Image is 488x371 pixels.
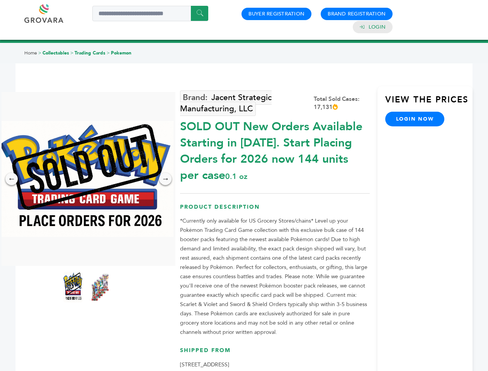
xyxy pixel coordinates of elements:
[180,216,370,337] p: *Currently only available for US Grocery Stores/chains* Level up your Pokémon Trading Card Game c...
[75,50,105,56] a: Trading Cards
[107,50,110,56] span: >
[70,50,73,56] span: >
[43,50,69,56] a: Collectables
[63,272,83,303] img: *SOLD OUT* New Orders Available Starting in 2026. Start Placing Orders for 2026 now! 144 units pe...
[385,94,473,112] h3: View the Prices
[248,10,304,17] a: Buyer Registration
[385,112,445,126] a: login now
[5,173,18,185] div: ←
[92,6,208,21] input: Search a product or brand...
[180,203,370,217] h3: Product Description
[328,10,386,17] a: Brand Registration
[314,95,370,111] div: Total Sold Cases: 17,131
[90,272,110,303] img: *SOLD OUT* New Orders Available Starting in 2026. Start Placing Orders for 2026 now! 144 units pe...
[24,50,37,56] a: Home
[369,24,386,31] a: Login
[111,50,131,56] a: Pokemon
[38,50,41,56] span: >
[180,90,272,116] a: Jacent Strategic Manufacturing, LLC
[159,173,172,185] div: →
[225,171,247,182] span: 0.1 oz
[180,115,370,184] div: SOLD OUT New Orders Available Starting in [DATE]. Start Placing Orders for 2026 now 144 units per...
[180,347,370,360] h3: Shipped From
